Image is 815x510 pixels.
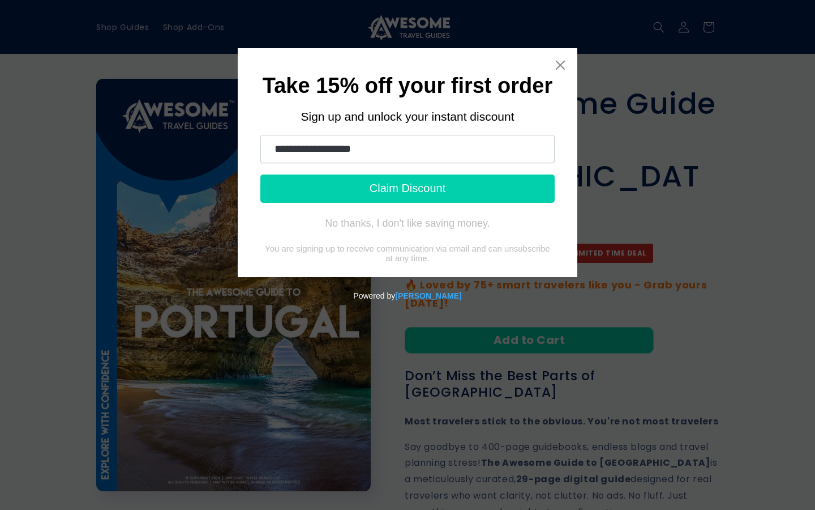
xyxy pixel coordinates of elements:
h1: Take 15% off your first order [260,77,555,96]
div: No thanks, I don't like saving money. [325,218,490,229]
div: Powered by [5,277,810,314]
div: You are signing up to receive communication via email and can unsubscribe at any time. [260,244,555,263]
div: Sign up and unlock your instant discount [260,110,555,124]
button: Claim Discount [260,175,555,203]
a: Powered by Tydal [395,291,461,300]
a: Close widget [555,59,566,71]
